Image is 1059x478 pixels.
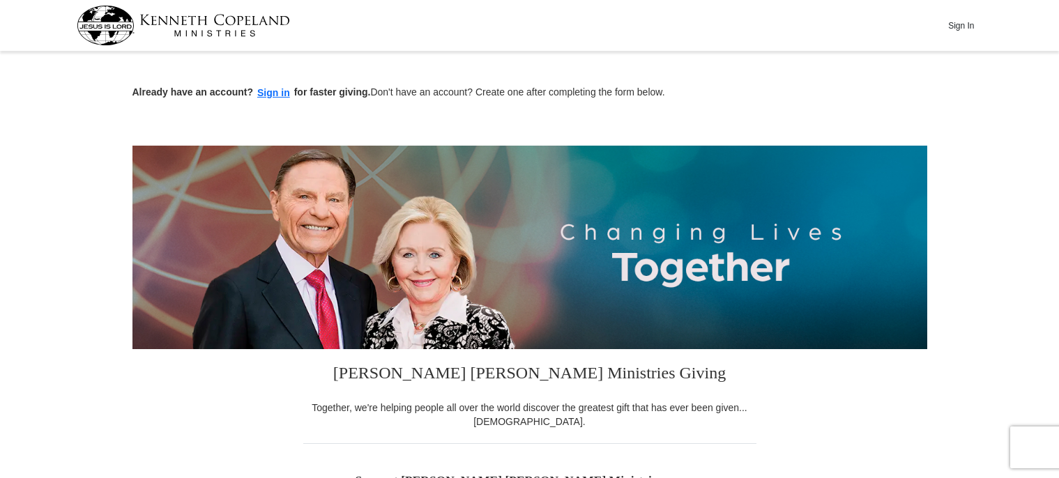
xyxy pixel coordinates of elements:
[253,85,294,101] button: Sign in
[303,401,756,429] div: Together, we're helping people all over the world discover the greatest gift that has ever been g...
[132,86,371,98] strong: Already have an account? for faster giving.
[132,85,927,101] p: Don't have an account? Create one after completing the form below.
[940,15,982,36] button: Sign In
[303,349,756,401] h3: [PERSON_NAME] [PERSON_NAME] Ministries Giving
[77,6,290,45] img: kcm-header-logo.svg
